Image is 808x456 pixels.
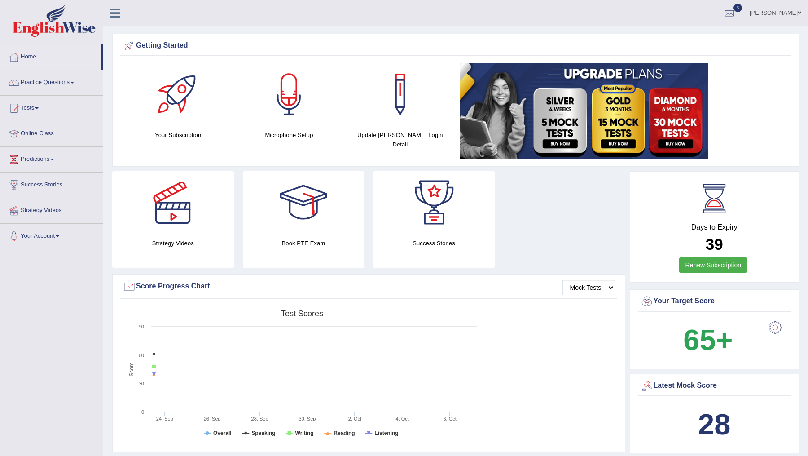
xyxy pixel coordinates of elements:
[348,416,361,421] tspan: 2. Oct
[0,173,103,195] a: Success Stories
[0,96,103,118] a: Tests
[123,280,615,293] div: Score Progress Chart
[251,430,275,436] tspan: Speaking
[640,295,789,308] div: Your Target Score
[0,70,103,93] a: Practice Questions
[141,409,144,415] text: 0
[334,430,355,436] tspan: Reading
[0,147,103,169] a: Predictions
[396,416,409,421] tspan: 4. Oct
[0,121,103,144] a: Online Class
[213,430,232,436] tspan: Overall
[683,323,733,356] b: 65+
[251,416,268,421] tspan: 28. Sep
[0,224,103,246] a: Your Account
[112,239,234,248] h4: Strategy Videos
[281,309,323,318] tspan: Test scores
[295,430,314,436] tspan: Writing
[139,324,144,329] text: 90
[640,379,789,393] div: Latest Mock Score
[706,235,723,253] b: 39
[640,223,789,231] h4: Days to Expiry
[204,416,221,421] tspan: 26. Sep
[0,44,101,67] a: Home
[128,362,135,376] tspan: Score
[0,198,103,221] a: Strategy Videos
[243,239,364,248] h4: Book PTE Exam
[156,416,173,421] tspan: 24. Sep
[373,239,495,248] h4: Success Stories
[127,130,229,140] h4: Your Subscription
[299,416,316,421] tspan: 30. Sep
[733,4,742,12] span: 6
[238,130,340,140] h4: Microphone Setup
[698,408,730,441] b: 28
[443,416,456,421] tspan: 6. Oct
[139,353,144,358] text: 60
[349,130,451,149] h4: Update [PERSON_NAME] Login Detail
[374,430,398,436] tspan: Listening
[679,257,747,273] a: Renew Subscription
[139,381,144,386] text: 30
[123,39,789,53] div: Getting Started
[460,63,708,159] img: small5.jpg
